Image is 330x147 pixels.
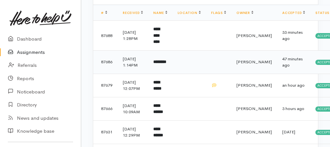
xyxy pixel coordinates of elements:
[178,11,201,15] a: Location
[118,50,148,74] td: [DATE] 1:14PM
[282,82,305,88] time: an hour ago
[236,59,272,65] span: [PERSON_NAME]
[93,120,118,144] td: 87631
[93,50,118,74] td: 87686
[282,129,295,135] time: [DATE]
[236,82,272,88] span: [PERSON_NAME]
[153,11,167,15] a: Name
[236,129,272,135] span: [PERSON_NAME]
[118,74,148,97] td: [DATE] 12:07PM
[93,21,118,51] td: 87688
[282,30,303,42] time: 33 minutes ago
[118,97,148,120] td: [DATE] 10:09AM
[282,56,303,68] time: 47 minutes ago
[118,120,148,144] td: [DATE] 12:29PM
[236,33,272,38] span: [PERSON_NAME]
[282,11,305,15] a: Accepted
[236,106,272,111] span: [PERSON_NAME]
[236,11,253,15] a: Owner
[211,11,226,15] a: Flags
[93,74,118,97] td: 87679
[282,106,304,111] time: 3 hours ago
[101,11,107,15] a: #
[118,21,148,51] td: [DATE] 1:28PM
[123,11,143,15] a: Received
[93,97,118,120] td: 87666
